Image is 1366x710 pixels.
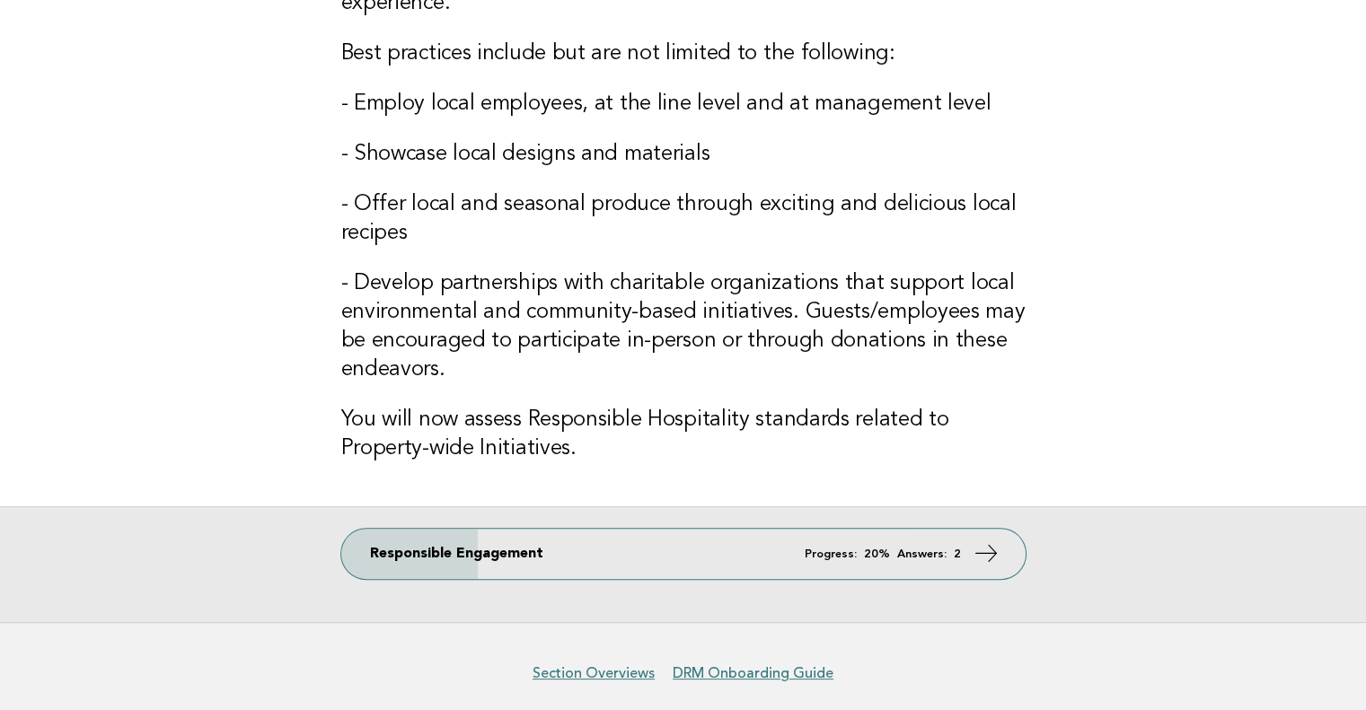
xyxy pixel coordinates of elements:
em: Answers: [897,548,947,560]
h3: - Showcase local designs and materials [341,140,1026,169]
strong: 2 [954,548,961,560]
h3: Best practices include but are not limited to the following: [341,39,1026,68]
h3: - Develop partnerships with charitable organizations that support local environmental and communi... [341,269,1026,384]
a: Section Overviews [533,664,655,682]
h3: - Employ local employees, at the line level and at management level [341,90,1026,118]
a: DRM Onboarding Guide [673,664,833,682]
h3: You will now assess Responsible Hospitality standards related to Property-wide Initiatives. [341,406,1026,463]
strong: 20% [864,548,890,560]
em: Progress: [805,548,857,560]
a: Responsible Engagement Progress: 20% Answers: 2 [341,529,1026,579]
h3: - Offer local and seasonal produce through exciting and delicious local recipes [341,190,1026,248]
